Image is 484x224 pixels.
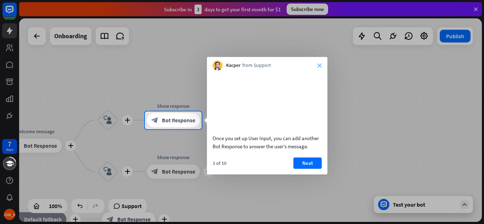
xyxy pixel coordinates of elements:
[317,63,322,68] i: close
[226,62,241,69] span: Kacper
[213,134,322,150] div: Once you set up User Input, you can add another Bot Response to answer the user’s message.
[242,62,271,69] span: from Support
[6,3,27,24] button: Open LiveChat chat widget
[151,117,158,124] i: block_bot_response
[213,160,226,166] div: 3 of 10
[162,117,195,124] span: Bot Response
[293,157,322,169] button: Next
